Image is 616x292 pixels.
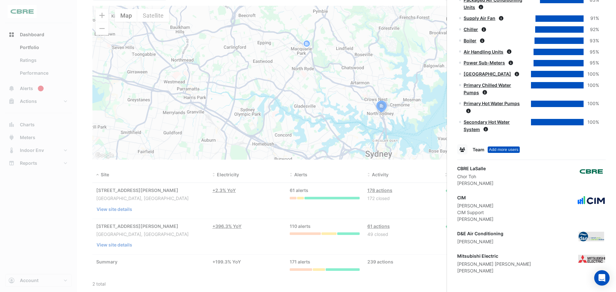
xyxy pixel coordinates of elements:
div: CBRE LaSalle [457,165,493,172]
div: 100% [584,82,599,89]
div: [PERSON_NAME] [457,267,531,274]
div: CIM [457,194,493,201]
div: [PERSON_NAME] [457,238,503,245]
div: 93% [584,37,599,45]
a: Power Sub-Meters [464,60,505,65]
a: Secondary Hot Water System [464,119,510,132]
span: Team [473,147,484,152]
img: CIM [577,194,606,207]
div: Tooltip anchor [488,146,520,153]
div: Open Intercom Messenger [594,270,610,286]
div: 91% [584,15,599,22]
div: 100% [584,71,599,78]
div: 100% [584,119,599,126]
div: [PERSON_NAME] [457,216,493,222]
div: [PERSON_NAME] [PERSON_NAME] [457,261,531,267]
a: Air Handling Units [464,49,503,54]
img: D&E Air Conditioning [577,230,606,243]
a: [GEOGRAPHIC_DATA] [464,71,511,77]
a: Chiller [464,27,478,32]
div: 95% [584,59,599,67]
a: Primary Hot Water Pumps [464,101,520,106]
div: Chor Toh [457,173,493,180]
div: 100% [584,100,599,107]
a: Primary Chilled Water Pumps [464,82,511,95]
a: Supply Air Fan [464,15,495,21]
div: Mitsubishi Electric [457,253,531,259]
div: 92% [584,26,599,33]
img: CBRE LaSalle [577,165,606,178]
div: 95% [584,48,599,56]
a: Boiler [464,38,476,43]
img: Mitsubishi Electric [577,253,606,265]
div: D&E Air Conditioning [457,230,503,237]
div: [PERSON_NAME] [457,180,493,187]
div: [PERSON_NAME] [457,202,493,209]
div: CIM Support [457,209,493,216]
